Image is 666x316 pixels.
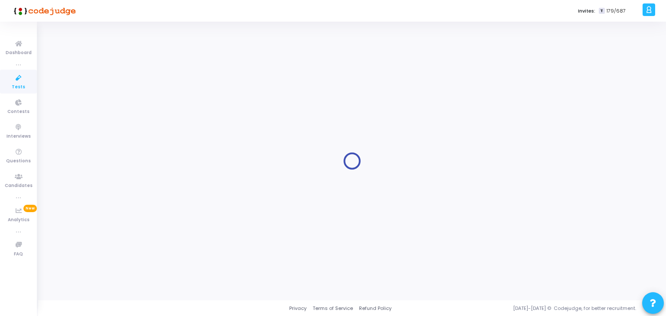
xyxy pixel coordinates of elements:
span: Contests [7,108,29,116]
span: New [23,205,37,212]
span: Dashboard [6,49,32,57]
a: Refund Policy [359,305,392,312]
span: Tests [12,84,25,91]
img: logo [11,2,76,19]
span: Analytics [8,216,29,224]
span: 179/687 [607,7,626,15]
span: Questions [6,158,31,165]
span: Candidates [5,182,33,190]
a: Privacy [289,305,307,312]
span: T [599,8,604,14]
a: Terms of Service [313,305,353,312]
div: [DATE]-[DATE] © Codejudge, for better recruitment. [392,305,655,312]
span: Interviews [7,133,31,140]
label: Invites: [578,7,595,15]
span: FAQ [14,251,23,258]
